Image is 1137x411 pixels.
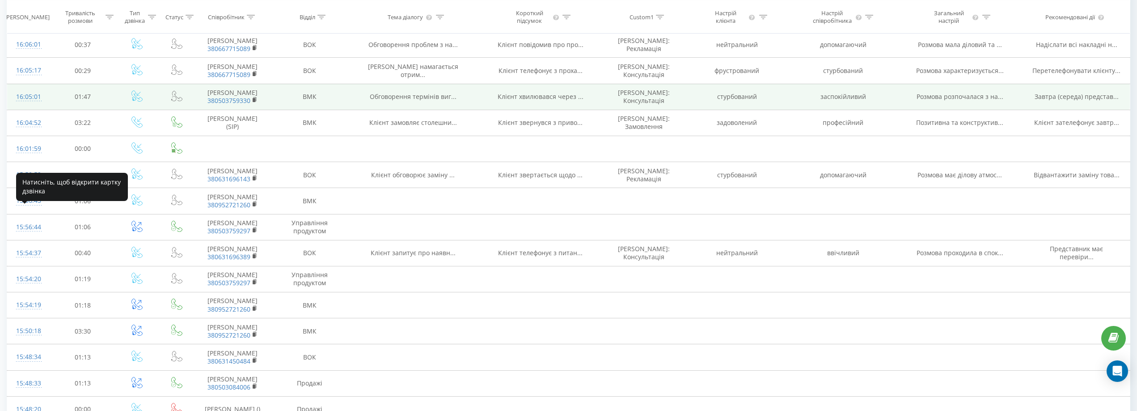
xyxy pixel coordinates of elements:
td: ВОК [270,240,349,266]
td: ВМК [270,188,349,214]
span: Клієнт обговорює заміну ... [371,171,455,179]
td: Управління продуктом [270,266,349,292]
td: [PERSON_NAME]: Рекламація [604,162,684,188]
span: Клієнт телефонує з питан... [498,248,583,257]
div: [PERSON_NAME] [4,13,50,21]
span: Перетелефонувати клієнту... [1032,66,1120,75]
td: нейтральний [684,32,790,58]
div: Відділ [300,13,315,21]
span: Клієнт запитує про наявн... [371,248,456,257]
span: Клієнт телефонує з проха... [499,66,583,75]
span: Клієнт звернувся з приво... [498,118,583,127]
td: 00:40 [49,240,115,266]
div: Рекомендовані дії [1045,13,1095,21]
td: ВОК [270,162,349,188]
td: ВМК [270,84,349,110]
td: [PERSON_NAME] [195,240,270,266]
td: фрустрований [684,58,790,84]
div: Custom1 [630,13,654,21]
td: [PERSON_NAME]: Замовлення [604,110,684,136]
div: 15:54:19 [16,296,40,314]
span: Розмова характеризується... [916,66,1004,75]
td: допомагаючий [790,32,896,58]
span: Відвантажити заміну това... [1034,171,1120,179]
span: Розмова проходила в спок... [917,248,1003,257]
div: Співробітник [208,13,245,21]
td: 01:13 [49,344,115,370]
td: нейтральний [684,240,790,266]
td: 01:06 [49,214,115,240]
a: 380503084006 [207,383,250,391]
td: ВОК [270,32,349,58]
td: 01:18 [49,292,115,318]
td: допомагаючий [790,162,896,188]
span: Обговорення термінів виг... [370,92,456,101]
a: 380631450484 [207,357,250,365]
a: 380952721260 [207,305,250,313]
span: Клієнт зателефонує завтр... [1034,118,1119,127]
td: [PERSON_NAME] [195,214,270,240]
div: 15:54:20 [16,270,40,288]
span: Клієнт хвилювався через ... [498,92,583,101]
td: 01:47 [49,84,115,110]
td: 00:37 [49,32,115,58]
div: Тема діалогу [388,13,423,21]
td: ВМК [270,110,349,136]
a: 380503759297 [207,227,250,235]
div: 16:01:59 [16,140,40,158]
td: 00:00 [49,136,115,162]
span: Клієнт повідомив про про... [498,40,583,49]
a: 380631696389 [207,253,250,261]
td: [PERSON_NAME]: Консультація [604,84,684,110]
td: стурбований [790,58,896,84]
span: Клієнт звертається щодо ... [498,171,583,179]
div: Open Intercom Messenger [1107,360,1128,382]
div: Загальний настрій [928,9,971,25]
div: 16:05:17 [16,62,40,79]
td: ВОК [270,344,349,370]
div: 15:56:44 [16,218,40,236]
td: стурбований [684,84,790,110]
a: 380952721260 [207,201,250,209]
td: [PERSON_NAME] [195,370,270,396]
td: [PERSON_NAME] [195,162,270,188]
div: Статус [165,13,183,21]
div: Тип дзвінка [124,9,146,25]
a: 380952721260 [207,331,250,339]
td: [PERSON_NAME]: Рекламація [604,32,684,58]
td: ВОК [270,58,349,84]
span: Надіслати всі накладні н... [1036,40,1117,49]
td: [PERSON_NAME] [195,84,270,110]
a: 380503759297 [207,278,250,287]
div: Короткий підсумок [508,9,551,25]
td: професійний [790,110,896,136]
td: ВМК [270,292,349,318]
td: [PERSON_NAME] [195,292,270,318]
td: [PERSON_NAME] [195,266,270,292]
td: [PERSON_NAME]: Консультація [604,58,684,84]
a: 380631696143 [207,175,250,183]
td: [PERSON_NAME] [195,344,270,370]
div: 15:54:37 [16,244,40,262]
span: Представник має перевіри... [1050,244,1103,261]
td: заспокійливий [790,84,896,110]
td: [PERSON_NAME]: Консультація [604,240,684,266]
div: Настрій клієнта [705,9,746,25]
span: Розмова має ділову атмос... [917,171,1002,179]
td: 00:29 [49,58,115,84]
td: [PERSON_NAME] [195,58,270,84]
td: 01:19 [49,266,115,292]
td: Управління продуктом [270,214,349,240]
td: Продажі [270,370,349,396]
td: [PERSON_NAME] (SIP) [195,110,270,136]
td: [PERSON_NAME] [195,32,270,58]
a: 380667715089 [207,70,250,79]
div: 16:06:01 [16,36,40,53]
td: ввічливий [790,240,896,266]
span: Розмова розпочалася з на... [917,92,1003,101]
td: [PERSON_NAME] [195,318,270,344]
span: Клієнт замовляє столешни... [369,118,457,127]
td: 01:39 [49,162,115,188]
td: 01:13 [49,370,115,396]
a: 380503759330 [207,96,250,105]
